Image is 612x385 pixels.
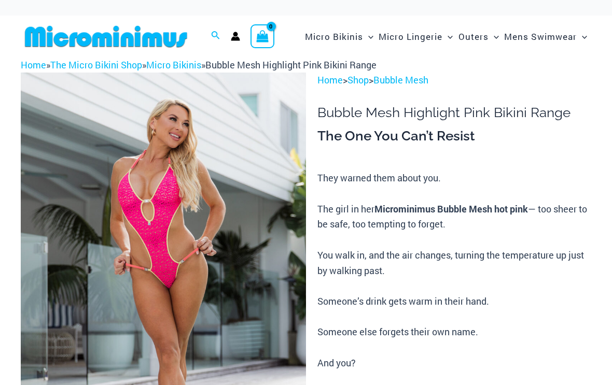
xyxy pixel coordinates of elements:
a: Micro Bikinis [146,59,201,71]
span: Mens Swimwear [504,23,577,50]
a: Home [21,59,46,71]
nav: Site Navigation [301,19,591,54]
span: Menu Toggle [363,23,373,50]
img: MM SHOP LOGO FLAT [21,25,191,48]
span: Outers [458,23,489,50]
span: Menu Toggle [577,23,587,50]
a: Micro BikinisMenu ToggleMenu Toggle [302,21,376,52]
span: Menu Toggle [442,23,453,50]
a: Shop [347,74,369,86]
a: Micro LingerieMenu ToggleMenu Toggle [376,21,455,52]
a: Bubble Mesh [373,74,428,86]
a: Search icon link [211,30,220,43]
b: Microminimus Bubble Mesh hot pink [374,203,528,215]
h1: Bubble Mesh Highlight Pink Bikini Range [317,105,591,121]
span: Micro Bikinis [305,23,363,50]
a: Home [317,74,343,86]
span: Micro Lingerie [379,23,442,50]
span: » » » [21,59,377,71]
span: Bubble Mesh Highlight Pink Bikini Range [205,59,377,71]
a: Account icon link [231,32,240,41]
a: OutersMenu ToggleMenu Toggle [456,21,502,52]
span: Menu Toggle [489,23,499,50]
a: The Micro Bikini Shop [50,59,142,71]
a: View Shopping Cart, empty [251,24,274,48]
p: > > [317,73,591,88]
h3: The One You Can’t Resist [317,127,591,145]
a: Mens SwimwearMenu ToggleMenu Toggle [502,21,590,52]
